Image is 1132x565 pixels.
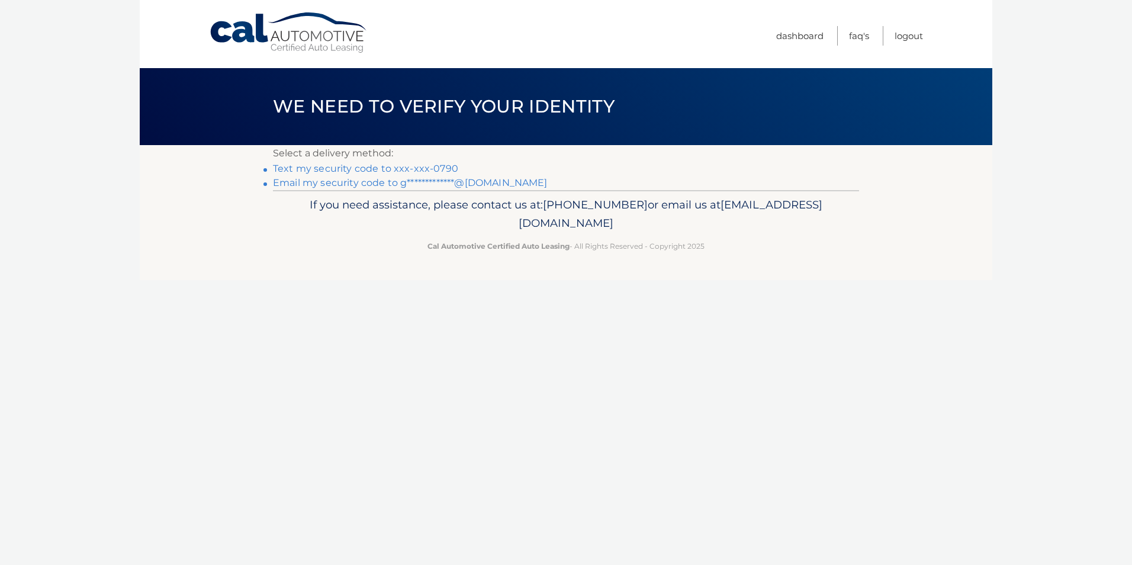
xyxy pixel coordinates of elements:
[273,163,458,174] a: Text my security code to xxx-xxx-0790
[281,195,851,233] p: If you need assistance, please contact us at: or email us at
[281,240,851,252] p: - All Rights Reserved - Copyright 2025
[273,95,615,117] span: We need to verify your identity
[849,26,869,46] a: FAQ's
[427,242,570,251] strong: Cal Automotive Certified Auto Leasing
[273,145,859,162] p: Select a delivery method:
[895,26,923,46] a: Logout
[776,26,824,46] a: Dashboard
[209,12,369,54] a: Cal Automotive
[543,198,648,211] span: [PHONE_NUMBER]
